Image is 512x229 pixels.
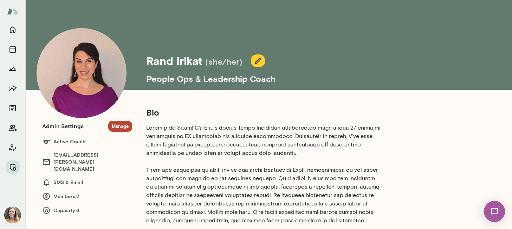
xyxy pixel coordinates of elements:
img: Rand Irikat [37,28,127,118]
h4: Rand Irikat [146,54,202,67]
img: Carrie Kelly [4,207,21,223]
h6: SMS & Email [42,178,132,187]
h6: Members: 2 [42,192,132,201]
h6: Capacity: 6 [42,206,132,215]
button: Manage [6,160,20,174]
h5: People Ops & Leadership Coach [146,67,450,84]
img: Mento [7,5,18,18]
button: Home [6,22,20,37]
h6: Active Coach [42,137,132,146]
h6: Admin Settings [42,122,84,130]
h5: (she/her) [205,56,242,67]
h6: [EMAIL_ADDRESS][PERSON_NAME][DOMAIN_NAME] [42,151,132,172]
button: Sessions [6,42,20,56]
button: Manage [108,121,132,132]
button: Client app [6,140,20,155]
button: Growth Plan [6,62,20,76]
h5: Bio [146,107,382,118]
button: Insights [6,81,20,96]
button: Documents [6,101,20,115]
button: Members [6,121,20,135]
